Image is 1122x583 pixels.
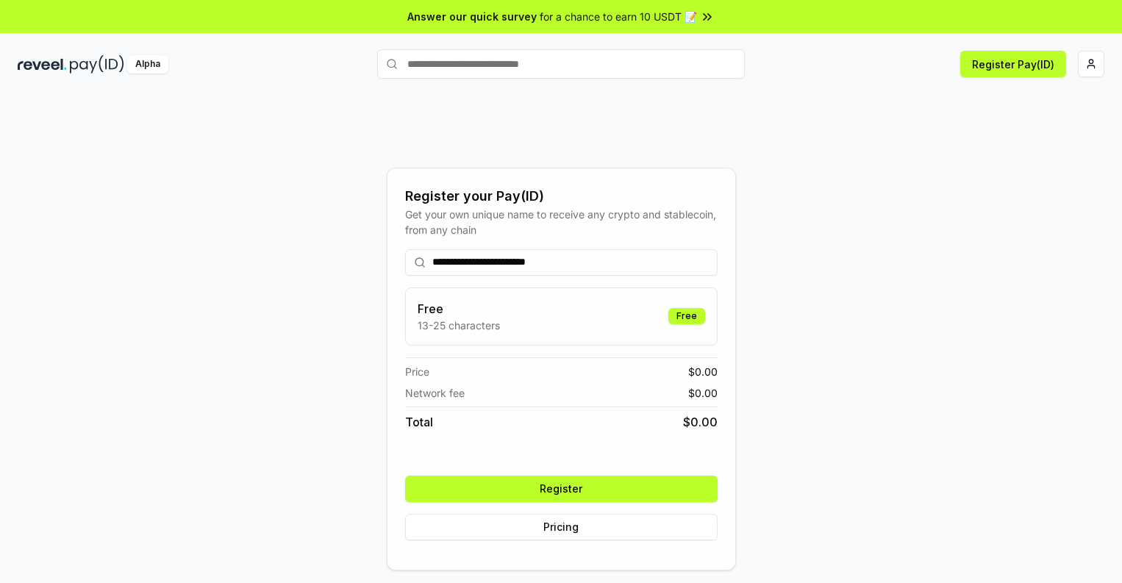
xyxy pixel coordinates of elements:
[405,476,718,502] button: Register
[70,55,124,74] img: pay_id
[688,364,718,379] span: $ 0.00
[407,9,537,24] span: Answer our quick survey
[405,385,465,401] span: Network fee
[683,413,718,431] span: $ 0.00
[688,385,718,401] span: $ 0.00
[405,514,718,540] button: Pricing
[405,207,718,237] div: Get your own unique name to receive any crypto and stablecoin, from any chain
[405,186,718,207] div: Register your Pay(ID)
[418,300,500,318] h3: Free
[418,318,500,333] p: 13-25 characters
[127,55,168,74] div: Alpha
[405,413,433,431] span: Total
[405,364,429,379] span: Price
[960,51,1066,77] button: Register Pay(ID)
[540,9,697,24] span: for a chance to earn 10 USDT 📝
[18,55,67,74] img: reveel_dark
[668,308,705,324] div: Free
